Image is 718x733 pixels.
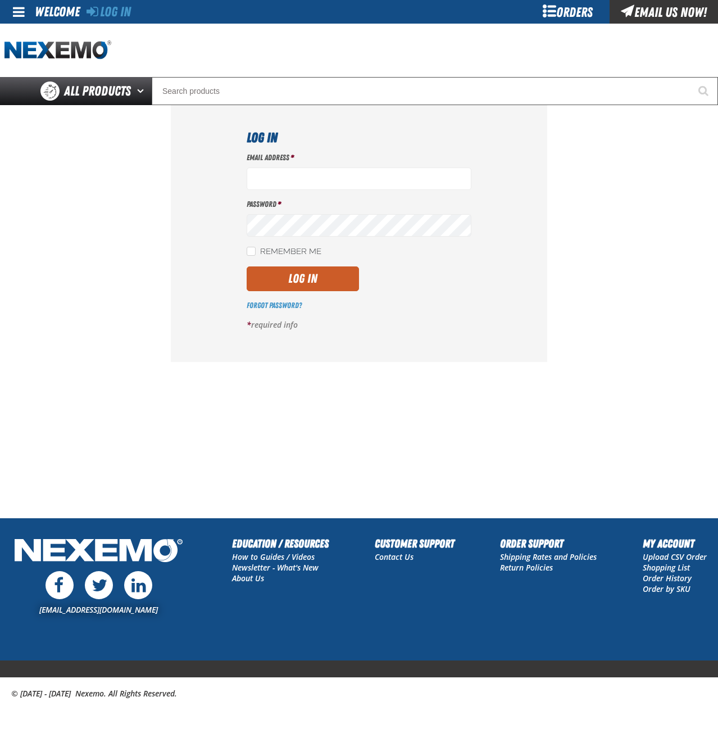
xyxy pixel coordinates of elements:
input: Search [152,77,718,105]
input: Remember Me [247,247,256,256]
h1: Log In [247,128,471,148]
img: Nexemo logo [4,40,111,60]
label: Remember Me [247,247,321,257]
button: Log In [247,266,359,291]
a: Home [4,40,111,60]
h2: Customer Support [375,535,455,552]
a: [EMAIL_ADDRESS][DOMAIN_NAME] [39,604,158,615]
h2: My Account [643,535,707,552]
p: required info [247,320,471,331]
span: All Products [64,81,131,101]
a: Shopping List [643,562,690,573]
a: Log In [87,4,131,20]
label: Password [247,199,471,210]
button: Open All Products pages [133,77,152,105]
img: Nexemo Logo [11,535,186,568]
a: Shipping Rates and Policies [500,551,597,562]
a: Return Policies [500,562,553,573]
a: Order by SKU [643,583,690,594]
h2: Order Support [500,535,597,552]
a: Upload CSV Order [643,551,707,562]
a: Newsletter - What's New [232,562,319,573]
a: How to Guides / Videos [232,551,315,562]
a: Contact Us [375,551,413,562]
label: Email Address [247,152,471,163]
a: About Us [232,573,264,583]
a: Order History [643,573,692,583]
a: Forgot Password? [247,301,302,310]
button: Start Searching [690,77,718,105]
h2: Education / Resources [232,535,329,552]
